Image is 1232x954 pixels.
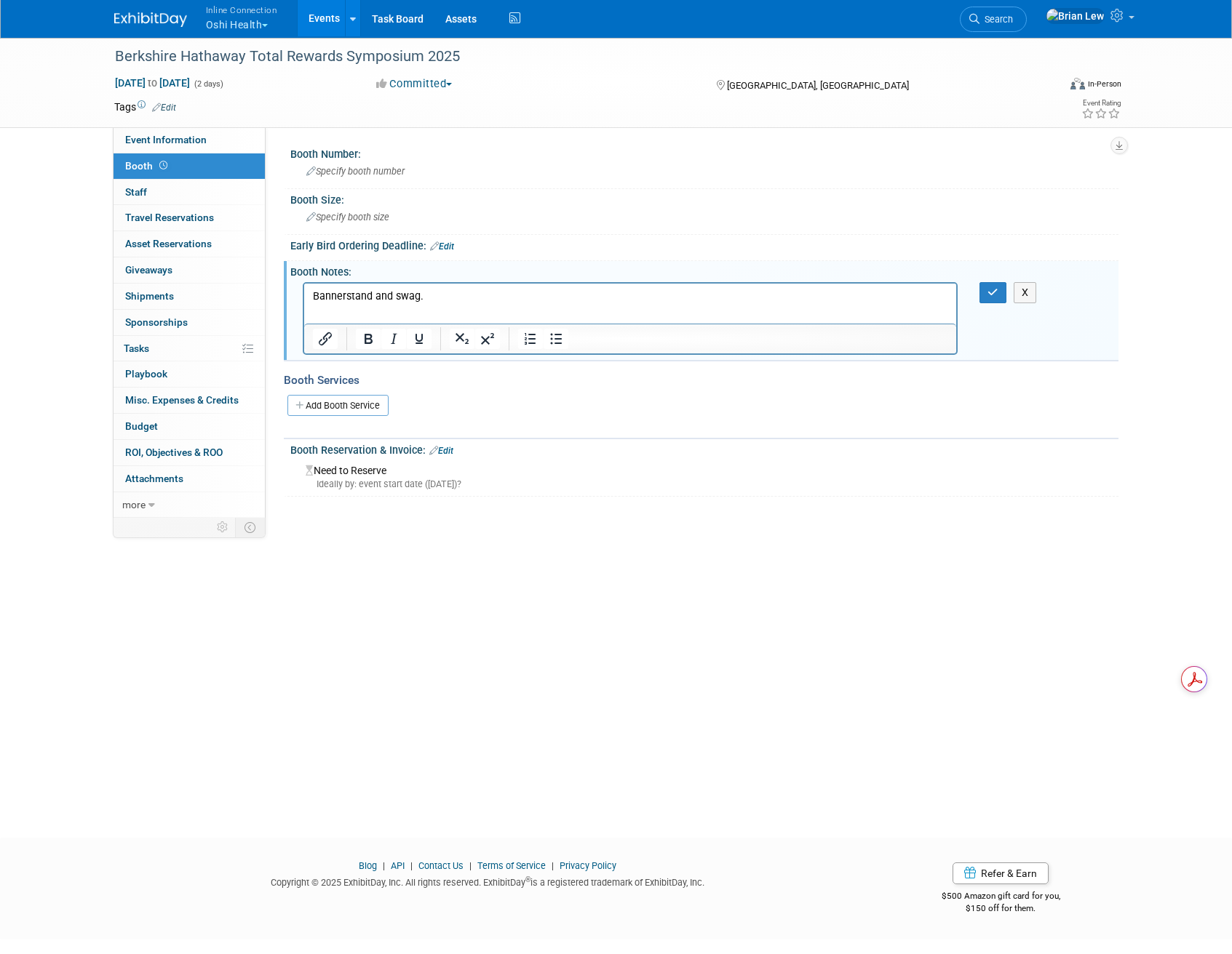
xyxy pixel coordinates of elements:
span: | [379,860,389,871]
button: Committed [371,76,458,92]
span: Search [979,14,1013,25]
span: Booth not reserved yet [156,160,170,171]
button: Bold [356,329,381,349]
span: to [146,77,159,89]
span: Tasks [124,342,149,354]
span: more [122,499,146,510]
div: $150 off for them. [883,902,1118,915]
button: X [1014,282,1037,303]
span: (2 days) [193,79,223,89]
span: Budget [125,420,158,432]
span: Staff [125,186,147,198]
td: Toggle Event Tabs [235,518,265,537]
div: Booth Services [284,372,1118,388]
img: Brian Lew [1046,8,1105,24]
a: Event Information [114,127,265,153]
span: [DATE] [DATE] [114,76,191,89]
span: [GEOGRAPHIC_DATA], [GEOGRAPHIC_DATA] [727,80,909,91]
span: Sponsorships [125,316,188,328]
div: Need to Reserve [301,460,1108,491]
span: Specify booth number [306,166,405,177]
span: Booth [125,160,170,172]
span: ROI, Objectives & ROO [125,446,223,458]
img: Format-Inperson.png [1070,78,1085,89]
a: Misc. Expenses & Credits [114,388,265,413]
a: Sponsorships [114,310,265,335]
a: Search [960,7,1027,32]
span: Specify booth size [306,212,389,223]
a: Budget [114,414,265,439]
td: Personalize Event Tab Strip [210,518,236,537]
a: ROI, Objectives & ROO [114,440,265,465]
div: Berkshire Hathaway Total Rewards Symposium 2025 [110,44,1036,70]
button: Subscript [450,329,474,349]
button: Italic [381,329,406,349]
span: Misc. Expenses & Credits [125,394,239,406]
div: Event Format [972,76,1122,97]
span: Asset Reservations [125,238,212,249]
a: Contact Us [418,860,464,871]
span: Event Information [125,134,207,145]
a: Travel Reservations [114,205,265,231]
div: Ideally by: event start date ([DATE])? [306,478,1108,491]
a: Blog [359,860,377,871]
span: Shipments [125,290,174,302]
div: Event Rating [1081,100,1121,107]
span: | [407,860,416,871]
a: Refer & Earn [953,862,1049,884]
a: Booth [114,153,265,179]
a: Edit [152,103,176,113]
a: Terms of Service [477,860,546,871]
td: Tags [114,100,176,114]
div: Booth Number: [290,143,1118,161]
span: Travel Reservations [125,212,214,223]
a: Add Booth Service [287,395,389,416]
button: Bullet list [544,329,568,349]
div: $500 Amazon gift card for you, [883,881,1118,914]
button: Insert/edit link [313,329,338,349]
a: Tasks [114,336,265,361]
iframe: Rich Text Area [304,284,957,324]
sup: ® [525,875,530,883]
span: | [548,860,557,871]
span: Giveaways [125,264,172,276]
a: Playbook [114,361,265,387]
div: Booth Size: [290,189,1118,207]
a: Giveaways [114,257,265,283]
button: Numbered list [518,329,543,349]
a: Edit [429,446,453,456]
button: Superscript [475,329,500,349]
div: In-Person [1087,79,1121,89]
a: Edit [430,241,454,252]
img: ExhibitDay [114,12,187,27]
div: Booth Reservation & Invoice: [290,439,1118,458]
a: Privacy Policy [560,860,616,871]
div: Booth Notes: [290,261,1118,279]
a: Shipments [114,284,265,309]
div: Copyright © 2025 ExhibitDay, Inc. All rights reserved. ExhibitDay is a registered trademark of Ex... [114,873,862,889]
span: Playbook [125,368,167,380]
span: Inline Connection [206,2,277,17]
span: Attachments [125,473,183,484]
a: Staff [114,180,265,205]
button: Underline [407,329,432,349]
a: API [391,860,405,871]
a: Attachments [114,466,265,492]
a: more [114,492,265,518]
span: | [466,860,475,871]
a: Asset Reservations [114,231,265,257]
div: Early Bird Ordering Deadline: [290,235,1118,254]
